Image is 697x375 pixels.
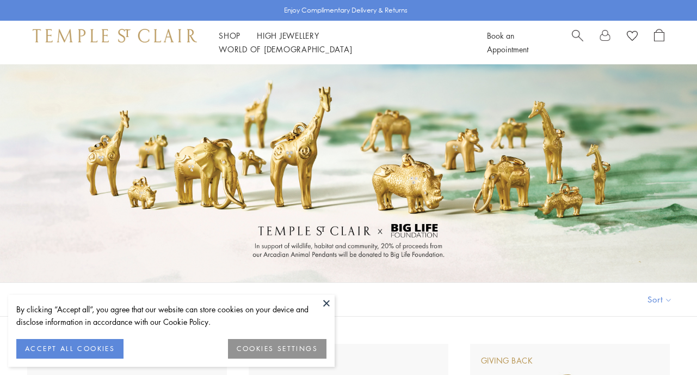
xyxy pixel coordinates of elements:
p: Enjoy Complimentary Delivery & Returns [284,5,408,16]
span: Category [60,293,122,306]
button: Stone [182,287,232,312]
span: Color [131,293,177,306]
button: Category [57,287,122,312]
a: High JewelleryHigh Jewellery [257,30,319,41]
span: Stone [185,293,232,306]
a: ShopShop [219,30,240,41]
nav: Main navigation [219,29,462,56]
div: Giving Back [481,355,533,367]
a: Open Shopping Bag [654,29,664,56]
a: Search [572,29,583,56]
img: Temple St. Clair [33,29,197,42]
button: ACCEPT ALL COOKIES [16,339,124,359]
iframe: Gorgias live chat messenger [643,324,686,364]
a: View Wishlist [627,29,638,45]
button: Show sort by [623,283,697,316]
a: Book an Appointment [487,30,528,55]
a: World of [DEMOGRAPHIC_DATA]World of [DEMOGRAPHIC_DATA] [219,44,352,55]
div: By clicking “Accept all”, you agree that our website can store cookies on your device and disclos... [16,303,326,328]
button: COOKIES SETTINGS [228,339,326,359]
button: Color [128,287,177,312]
